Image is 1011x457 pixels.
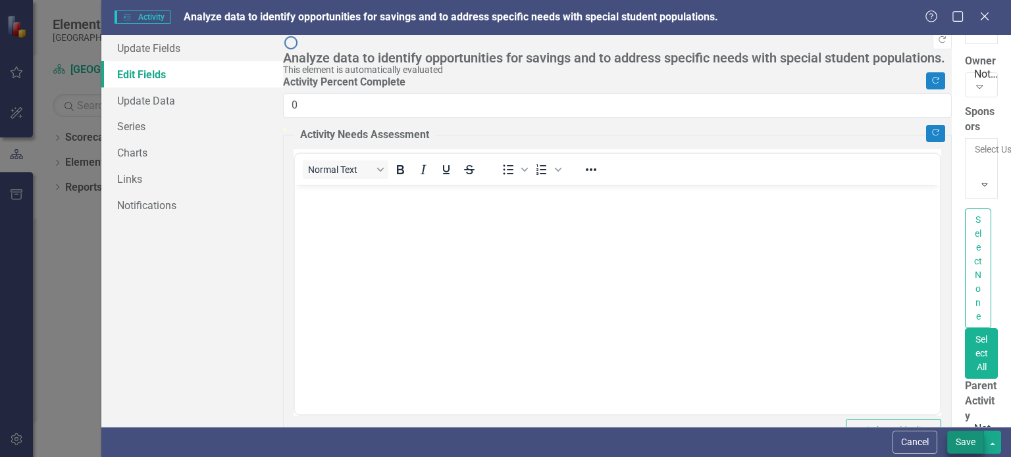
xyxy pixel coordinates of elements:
[974,421,998,437] div: Not Defined
[283,75,952,90] label: Activity Percent Complete
[184,11,718,23] span: Analyze data to identify opportunities for savings and to address specific needs with special stu...
[458,160,480,179] button: Strikethrough
[974,67,998,82] div: Not Defined
[283,65,945,75] div: This element is automatically evaluated
[497,160,530,179] div: Bullet list
[965,328,998,379] button: Select All
[101,139,283,166] a: Charts
[531,160,563,179] div: Numbered list
[965,208,991,328] button: Select None
[308,164,373,175] span: Normal Text
[101,87,283,114] a: Update Data
[412,160,434,179] button: Italic
[965,379,998,424] label: Parent Activity
[101,35,283,61] a: Update Fields
[101,61,283,87] a: Edit Fields
[965,54,998,69] label: Owner
[975,143,988,156] div: Select User...
[294,128,436,143] legend: Activity Needs Assessment
[846,419,941,442] button: Switch to old editor
[435,160,457,179] button: Underline
[115,11,170,24] span: Activity
[389,160,411,179] button: Bold
[303,160,388,179] button: Block Normal Text
[101,192,283,218] a: Notifications
[283,35,299,51] img: No Information
[965,105,998,135] label: Sponsors
[580,160,602,179] button: Reveal or hide additional toolbar items
[893,431,937,454] button: Cancel
[101,166,283,192] a: Links
[295,185,940,414] iframe: Rich Text Area
[283,51,945,65] div: Analyze data to identify opportunities for savings and to address specific needs with special stu...
[101,113,283,139] a: Series
[947,431,984,454] button: Save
